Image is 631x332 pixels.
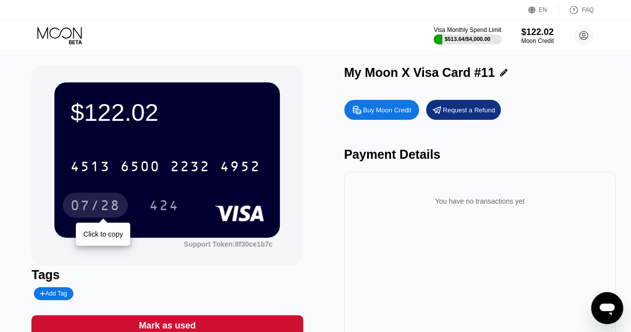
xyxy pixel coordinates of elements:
[63,193,128,218] div: 07/28
[149,199,179,215] div: 424
[344,65,495,80] div: My Moon X Visa Card #11
[363,106,412,114] div: Buy Moon Credit
[220,160,260,176] div: 4952
[444,36,490,42] div: $513.64 / $4,000.00
[433,26,501,44] div: Visa Monthly Spend Limit$513.64/$4,000.00
[591,292,623,324] iframe: Button to launch messaging window
[521,37,554,44] div: Moon Credit
[521,27,554,37] div: $122.02
[83,230,123,238] div: Click to copy
[184,240,272,248] div: Support Token: 8f30ce1b7c
[521,27,554,44] div: $122.02Moon Credit
[31,268,303,282] div: Tags
[528,5,559,15] div: EN
[352,187,608,215] div: You have no transactions yet
[70,160,110,176] div: 4513
[443,106,495,114] div: Request a Refund
[139,320,196,332] div: Mark as used
[34,287,73,300] div: Add Tag
[70,199,120,215] div: 07/28
[344,100,419,120] div: Buy Moon Credit
[142,193,187,218] div: 424
[433,26,501,33] div: Visa Monthly Spend Limit
[40,290,67,297] div: Add Tag
[559,5,594,15] div: FAQ
[70,98,264,126] div: $122.02
[539,6,547,13] div: EN
[64,154,266,179] div: 4513650022324952
[426,100,501,120] div: Request a Refund
[170,160,210,176] div: 2232
[582,6,594,13] div: FAQ
[344,147,616,162] div: Payment Details
[120,160,160,176] div: 6500
[184,240,272,248] div: Support Token:8f30ce1b7c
